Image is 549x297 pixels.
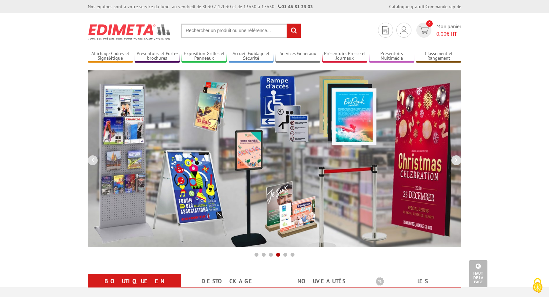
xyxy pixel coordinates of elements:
a: nouveautés [282,275,360,287]
a: Accueil Guidage et Sécurité [229,51,274,62]
span: 0 [426,20,433,27]
a: Commande rapide [426,4,461,10]
input: rechercher [287,24,301,38]
a: Affichage Cadres et Signalétique [88,51,133,62]
a: Exposition Grilles et Panneaux [181,51,227,62]
span: 0,00 [436,30,446,37]
img: devis rapide [419,27,429,34]
a: Catalogue gratuit [389,4,425,10]
span: € HT [436,30,461,38]
div: | [389,3,461,10]
b: Les promotions [376,275,458,288]
button: Cookies (fenêtre modale) [526,275,549,297]
img: devis rapide [400,26,407,34]
img: Cookies (fenêtre modale) [529,277,546,294]
strong: 01 46 81 33 03 [278,4,313,10]
input: Rechercher un produit ou une référence... [181,24,301,38]
a: Destockage [189,275,267,287]
div: Nos équipes sont à votre service du lundi au vendredi de 8h30 à 12h30 et de 13h30 à 17h30 [88,3,313,10]
a: Présentoirs Presse et Journaux [322,51,368,62]
img: devis rapide [382,26,389,34]
a: Haut de la page [469,260,487,287]
a: Classement et Rangement [416,51,461,62]
img: Présentoir, panneau, stand - Edimeta - PLV, affichage, mobilier bureau, entreprise [88,20,171,44]
span: Mon panier [436,23,461,38]
a: devis rapide 0 Mon panier 0,00€ HT [415,23,461,38]
a: Présentoirs et Porte-brochures [135,51,180,62]
a: Présentoirs Multimédia [369,51,414,62]
a: Services Généraux [275,51,321,62]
